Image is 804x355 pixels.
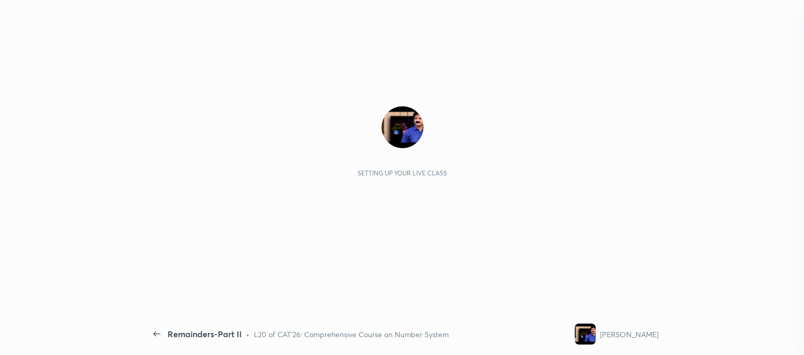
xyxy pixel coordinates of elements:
[358,169,447,177] div: Setting up your live class
[382,106,423,148] img: a0f30a0c6af64d7ea217c9f4bc3710fc.jpg
[575,324,596,345] img: a0f30a0c6af64d7ea217c9f4bc3710fc.jpg
[246,329,250,340] div: •
[167,328,242,340] div: Remainders-Part II
[600,329,658,340] div: [PERSON_NAME]
[254,329,449,340] div: L20 of CAT'26: Comprehensive Course on Number System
